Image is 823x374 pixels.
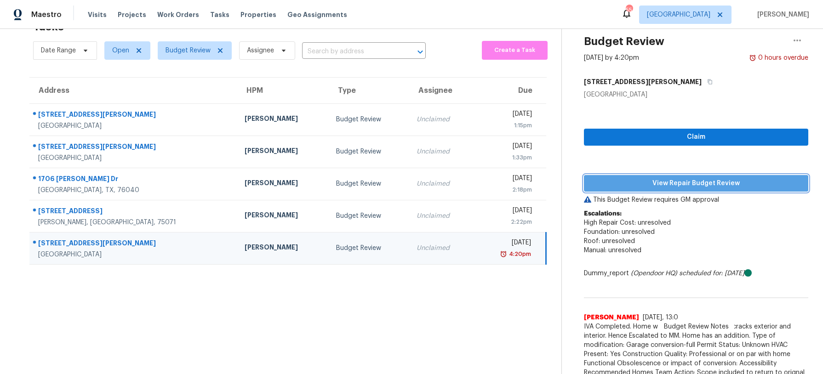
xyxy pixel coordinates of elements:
[507,249,531,259] div: 4:20pm
[245,243,321,254] div: [PERSON_NAME]
[336,147,402,156] div: Budget Review
[481,142,532,153] div: [DATE]
[417,115,466,124] div: Unclaimed
[38,186,230,195] div: [GEOGRAPHIC_DATA], TX, 76040
[245,210,321,222] div: [PERSON_NAME]
[245,114,321,125] div: [PERSON_NAME]
[481,206,532,217] div: [DATE]
[336,244,402,253] div: Budget Review
[88,10,107,19] span: Visits
[584,269,808,278] div: Dummy_report
[584,220,671,226] span: High Repair Cost: unresolved
[38,238,230,250] div: [STREET_ADDRESS][PERSON_NAME]
[500,249,507,259] img: Overdue Alarm Icon
[591,178,801,189] span: View Repair Budget Review
[481,185,532,194] div: 2:18pm
[329,78,409,103] th: Type
[584,195,808,204] p: This Budget Review requires GM approval
[118,10,146,19] span: Projects
[643,314,678,321] span: [DATE], 13:0
[41,46,76,55] span: Date Range
[31,10,62,19] span: Maestro
[245,178,321,190] div: [PERSON_NAME]
[486,45,543,56] span: Create a Task
[679,270,744,277] i: scheduled for: [DATE]
[482,41,548,60] button: Create a Task
[584,90,808,99] div: [GEOGRAPHIC_DATA]
[584,77,702,86] h5: [STREET_ADDRESS][PERSON_NAME]
[584,175,808,192] button: View Repair Budget Review
[749,53,756,62] img: Overdue Alarm Icon
[584,247,641,254] span: Manual: unresolved
[166,46,211,55] span: Budget Review
[336,115,402,124] div: Budget Review
[417,179,466,188] div: Unclaimed
[247,46,274,55] span: Assignee
[414,45,427,58] button: Open
[647,10,710,19] span: [GEOGRAPHIC_DATA]
[631,270,677,277] i: (Opendoor HQ)
[474,78,546,103] th: Due
[237,78,329,103] th: HPM
[591,131,801,143] span: Claim
[210,11,229,18] span: Tasks
[584,129,808,146] button: Claim
[584,53,639,62] div: [DATE] by 4:20pm
[245,146,321,158] div: [PERSON_NAME]
[584,210,622,217] b: Escalations:
[626,6,632,15] div: 55
[38,206,230,218] div: [STREET_ADDRESS]
[756,53,808,62] div: 0 hours overdue
[658,322,734,331] span: Budget Review Notes
[157,10,199,19] span: Work Orders
[38,174,230,186] div: 1706 [PERSON_NAME] Dr
[584,37,664,46] h2: Budget Review
[584,313,639,322] span: [PERSON_NAME]
[409,78,474,103] th: Assignee
[38,153,230,163] div: [GEOGRAPHIC_DATA]
[481,217,532,227] div: 2:22pm
[38,121,230,130] div: [GEOGRAPHIC_DATA]
[38,110,230,121] div: [STREET_ADDRESS][PERSON_NAME]
[29,78,237,103] th: Address
[302,45,400,59] input: Search by address
[33,22,64,31] h2: Tasks
[481,153,532,162] div: 1:33pm
[336,211,402,221] div: Budget Review
[38,142,230,153] div: [STREET_ADDRESS][PERSON_NAME]
[481,238,531,249] div: [DATE]
[38,250,230,259] div: [GEOGRAPHIC_DATA]
[112,46,129,55] span: Open
[481,174,532,185] div: [DATE]
[417,147,466,156] div: Unclaimed
[417,211,466,221] div: Unclaimed
[584,229,655,235] span: Foundation: unresolved
[702,74,714,90] button: Copy Address
[336,179,402,188] div: Budget Review
[417,244,466,253] div: Unclaimed
[38,218,230,227] div: [PERSON_NAME], [GEOGRAPHIC_DATA], 75071
[287,10,347,19] span: Geo Assignments
[754,10,809,19] span: [PERSON_NAME]
[240,10,276,19] span: Properties
[481,121,532,130] div: 1:15pm
[481,109,532,121] div: [DATE]
[584,238,635,244] span: Roof: unresolved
